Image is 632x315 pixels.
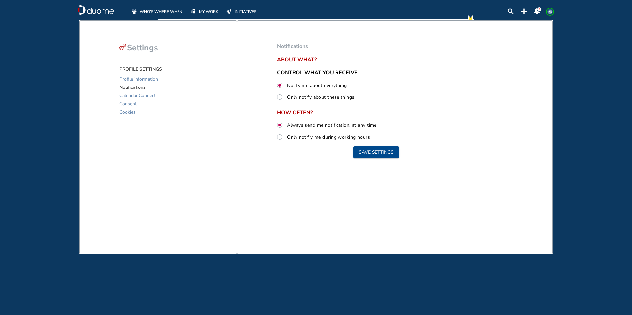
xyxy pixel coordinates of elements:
div: settings-cog-red [119,44,126,50]
span: PROFILE SETTINGS [119,66,162,72]
span: WHO'S WHERE WHEN [140,8,182,15]
label: Only notifiy me during working hours [286,133,370,141]
span: AE [547,9,553,14]
div: notification-panel-on [534,8,540,14]
button: Save settings [353,146,399,158]
a: INITIATIVES [225,8,256,15]
img: search-lens.23226280.svg [508,8,514,14]
span: 0 [539,7,540,11]
span: INITIATIVES [235,8,256,15]
span: About what? [277,57,475,63]
img: whoswherewhen-off.a3085474.svg [132,9,137,14]
img: settings-cog-red.d5cea378.svg [119,44,126,50]
span: Profile information [119,75,158,83]
div: mywork-off [190,8,197,15]
span: Settings [127,42,158,53]
img: duome-logo-whitelogo.b0ca3abf.svg [78,5,114,15]
div: search-lens [508,8,514,14]
a: WHO'S WHERE WHEN [131,8,182,15]
label: Notify me about everything [286,81,347,89]
img: new-notification.cd065810.svg [467,14,474,24]
span: Notifications [277,43,308,50]
span: CONTROL WHAT YOU RECEIVE [277,69,358,76]
img: plus-topbar.b126d2c6.svg [521,8,527,14]
img: mywork-off.f8bf6c09.svg [191,9,195,14]
label: Only notify about these things [286,93,354,101]
img: notification-panel-on.a48c1939.svg [534,8,540,14]
span: Cookies [119,108,136,116]
span: HOW OFTEN? [277,110,475,116]
a: MY WORK [190,8,218,15]
span: Calendar Connect [119,91,156,100]
div: whoswherewhen-off [131,8,138,15]
span: Notifications [119,83,146,91]
div: plus-topbar [521,8,527,14]
div: new-notification [467,14,474,24]
div: initiatives-off [225,8,232,15]
label: Always send me notification, at any time [286,121,376,129]
div: duome-logo-whitelogo [78,5,114,15]
span: Consent [119,100,137,108]
img: initiatives-off.b77ef7b9.svg [226,9,231,14]
span: MY WORK [199,8,218,15]
a: duome-logo-whitelogologo-notext [78,5,114,15]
